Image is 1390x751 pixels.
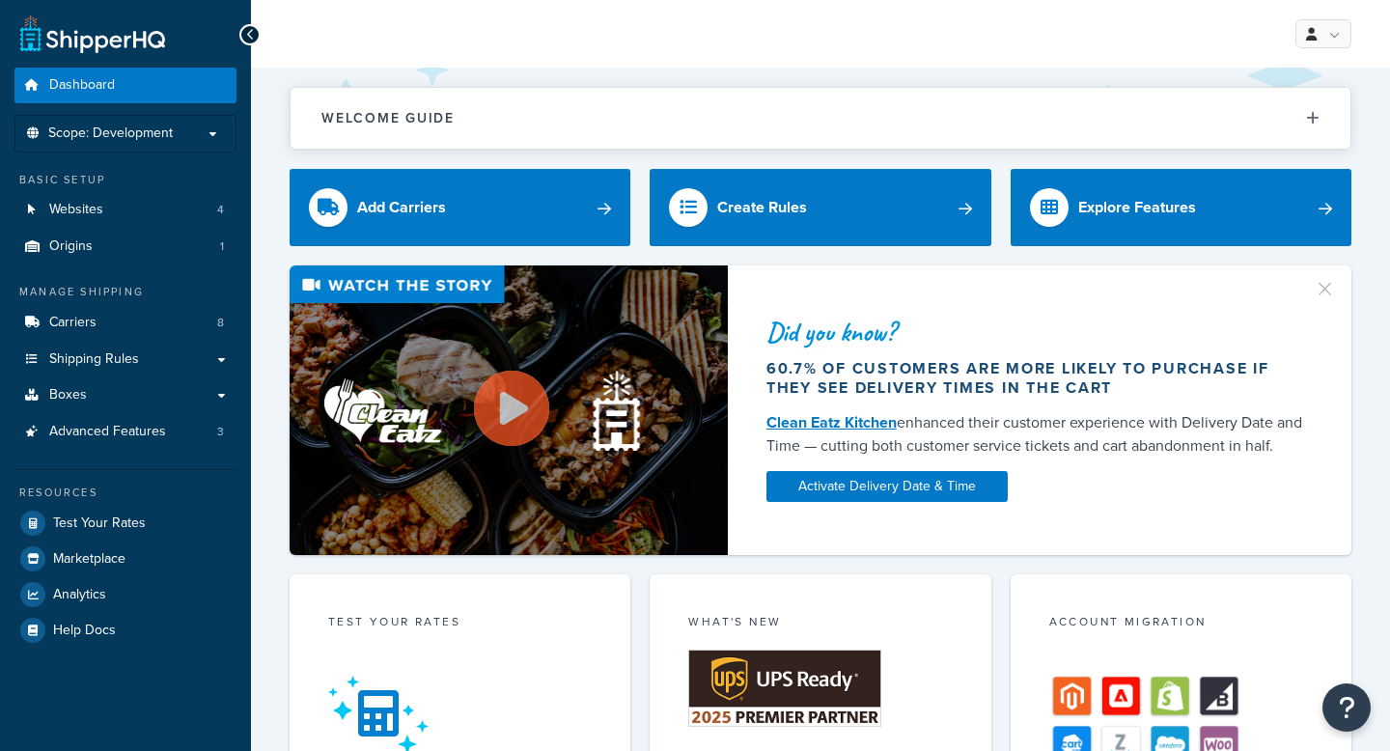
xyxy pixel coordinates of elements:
[49,315,97,331] span: Carriers
[14,68,236,103] a: Dashboard
[1322,683,1371,732] button: Open Resource Center
[14,414,236,450] li: Advanced Features
[14,229,236,264] a: Origins1
[328,613,592,635] div: Test your rates
[766,411,1305,458] div: enhanced their customer experience with Delivery Date and Time — cutting both customer service ti...
[220,238,224,255] span: 1
[357,194,446,221] div: Add Carriers
[14,284,236,300] div: Manage Shipping
[49,351,139,368] span: Shipping Rules
[321,111,455,125] h2: Welcome Guide
[766,359,1305,398] div: 60.7% of customers are more likely to purchase if they see delivery times in the cart
[217,202,224,218] span: 4
[14,577,236,612] a: Analytics
[766,411,897,433] a: Clean Eatz Kitchen
[49,387,87,403] span: Boxes
[14,506,236,541] a: Test Your Rates
[53,623,116,639] span: Help Docs
[688,613,952,635] div: What's New
[49,238,93,255] span: Origins
[14,305,236,341] a: Carriers8
[14,172,236,188] div: Basic Setup
[1011,169,1351,246] a: Explore Features
[14,377,236,413] a: Boxes
[49,202,103,218] span: Websites
[291,88,1350,149] button: Welcome Guide
[14,542,236,576] a: Marketplace
[53,587,106,603] span: Analytics
[53,551,125,568] span: Marketplace
[53,515,146,532] span: Test Your Rates
[14,229,236,264] li: Origins
[1078,194,1196,221] div: Explore Features
[14,342,236,377] a: Shipping Rules
[48,125,173,142] span: Scope: Development
[14,414,236,450] a: Advanced Features3
[14,192,236,228] li: Websites
[766,319,1305,346] div: Did you know?
[290,169,630,246] a: Add Carriers
[717,194,807,221] div: Create Rules
[217,424,224,440] span: 3
[14,192,236,228] a: Websites4
[650,169,990,246] a: Create Rules
[14,305,236,341] li: Carriers
[217,315,224,331] span: 8
[49,77,115,94] span: Dashboard
[14,485,236,501] div: Resources
[766,471,1008,502] a: Activate Delivery Date & Time
[1049,613,1313,635] div: Account Migration
[290,265,728,554] img: Video thumbnail
[14,613,236,648] a: Help Docs
[49,424,166,440] span: Advanced Features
